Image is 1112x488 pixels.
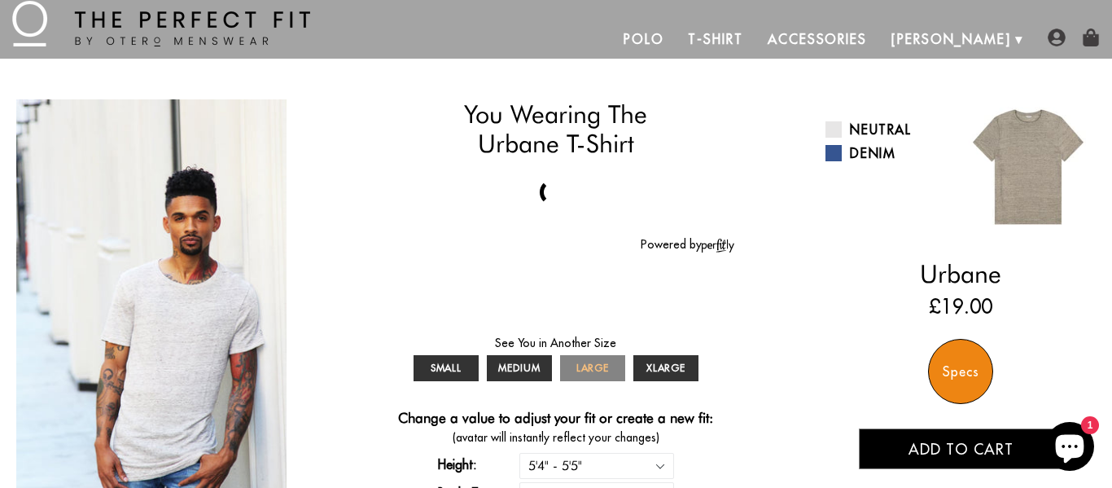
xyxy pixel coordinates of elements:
a: XLARGE [633,355,698,381]
img: 07.jpg [961,99,1096,235]
img: perfitly-logo_73ae6c82-e2e3-4a36-81b1-9e913f6ac5a1.png [702,239,734,253]
a: Denim [825,143,948,163]
div: Specs [928,339,993,404]
a: Accessories [755,20,879,59]
label: Height: [438,455,519,474]
a: MEDIUM [487,355,552,381]
span: XLARGE [646,362,686,374]
h4: Change a value to adjust your fit or create a new fit: [398,410,713,429]
span: Add to cart [908,440,1013,459]
span: MEDIUM [498,362,541,374]
a: SMALL [414,355,479,381]
inbox-online-store-chat: Shopify online store chat [1040,422,1099,475]
a: T-Shirt [676,20,755,59]
img: user-account-icon.png [1048,29,1066,46]
a: Neutral [825,120,948,139]
span: LARGE [576,362,610,374]
span: SMALL [431,362,462,374]
a: [PERSON_NAME] [879,20,1023,59]
img: shopping-bag-icon.png [1082,29,1100,46]
span: (avatar will instantly reflect your changes) [378,429,734,446]
a: Powered by [641,237,734,252]
a: Polo [611,20,676,59]
a: LARGE [560,355,625,381]
img: The Perfect Fit - by Otero Menswear - Logo [12,1,310,46]
button: Add to cart [859,429,1062,469]
h1: You Wearing The Urbane T-Shirt [378,99,734,159]
ins: £19.00 [929,292,992,321]
h2: Urbane [825,259,1096,288]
